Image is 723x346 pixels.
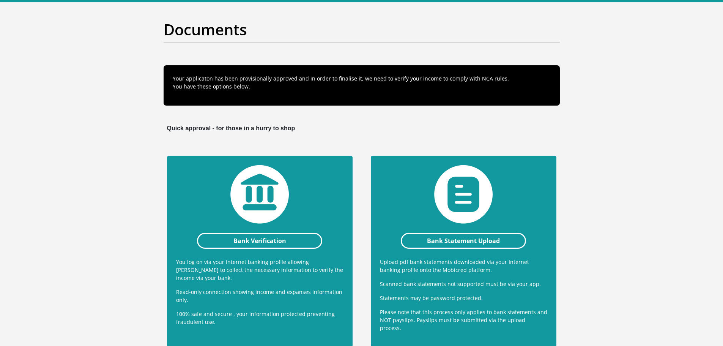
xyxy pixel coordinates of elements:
[164,21,560,39] h2: Documents
[380,294,547,302] p: Statements may be password protected.
[401,233,526,249] a: Bank Statement Upload
[173,74,551,90] p: Your applicaton has been provisionally approved and in order to finalise it, we need to verify yo...
[176,310,343,326] p: 100% safe and secure , your information protected preventing fraudulent use.
[380,280,547,288] p: Scanned bank statements not supported must be via your app.
[380,308,547,332] p: Please note that this process only applies to bank statements and NOT payslips. Payslips must be ...
[176,258,343,282] p: You log on via your Internet banking profile allowing [PERSON_NAME] to collect the necessary info...
[380,258,547,274] p: Upload pdf bank statements downloaded via your Internet banking profile onto the Mobicred platform.
[167,125,295,131] b: Quick approval - for those in a hurry to shop
[197,233,323,249] a: Bank Verification
[434,165,493,224] img: statement-upload.png
[230,165,289,224] img: bank-verification.png
[176,288,343,304] p: Read-only connection showing income and expanses information only.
